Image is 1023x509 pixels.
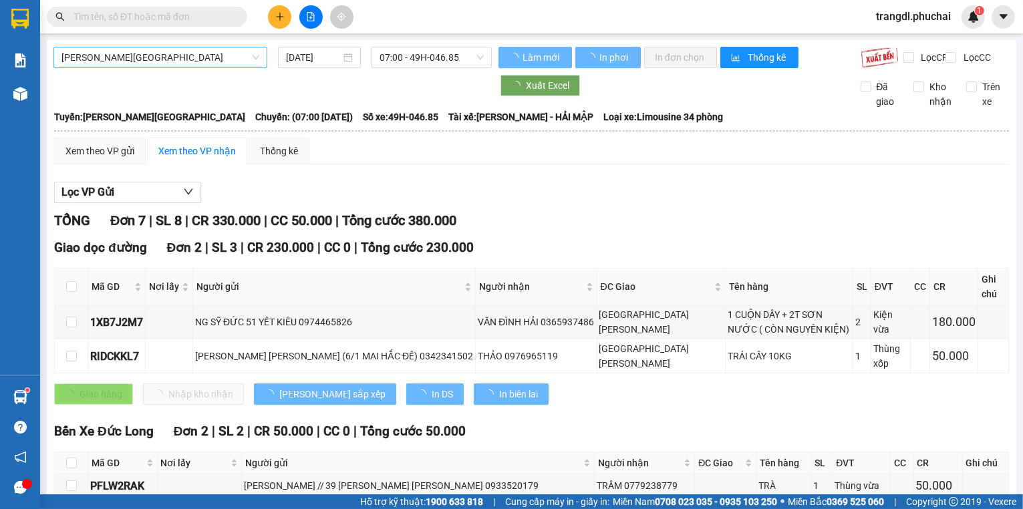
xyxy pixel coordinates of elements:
span: loading [586,53,597,62]
span: 07:00 - 49H-046.85 [380,47,484,67]
span: Đơn 7 [110,212,146,228]
div: [PERSON_NAME] // 39 [PERSON_NAME] [PERSON_NAME] 0933520179 [244,478,592,493]
div: Thùng xốp [873,341,908,371]
span: ĐC Giao [698,456,742,470]
span: loading [509,53,521,62]
span: | [212,423,215,439]
div: 1 [814,478,831,493]
span: | [149,212,152,228]
span: Hỗ trợ kỹ thuật: [360,494,483,509]
span: Miền Nam [613,494,777,509]
sup: 1 [25,388,29,392]
img: warehouse-icon [13,87,27,101]
span: In phơi [599,50,630,65]
div: [GEOGRAPHIC_DATA][PERSON_NAME] [599,341,724,371]
button: Giao hàng [54,383,133,405]
td: PFLW2RAK [88,474,158,498]
div: TRÁI CÂY 10KG [728,349,851,363]
span: In biên lai [499,387,538,401]
th: CR [930,269,978,305]
img: icon-new-feature [968,11,980,23]
b: Tuyến: [PERSON_NAME][GEOGRAPHIC_DATA] [54,112,245,122]
span: CR 230.000 [247,240,314,255]
span: Làm mới [523,50,561,65]
button: caret-down [992,5,1015,29]
div: RIDCKKL7 [90,348,143,365]
span: CR 50.000 [254,423,313,439]
span: Người nhận [479,279,583,294]
span: Thống kê [748,50,788,65]
span: Tổng cước 380.000 [342,212,456,228]
span: plus [275,12,285,21]
span: In DS [432,387,453,401]
div: 1 CUỘN DÂY + 2T SƠN NƯỚC ( CÒN NGUYÊN KIỆN) [728,307,851,337]
th: CC [891,452,913,474]
div: VĂN ĐÌNH HẢI 0365937486 [478,315,594,329]
input: 15/08/2025 [286,50,341,65]
span: Bến Xe Đức Long [54,423,154,439]
span: Lọc CC [958,50,993,65]
th: SL [853,269,871,305]
th: SL [812,452,833,474]
span: Người nhận [598,456,682,470]
div: [GEOGRAPHIC_DATA][PERSON_NAME] [599,307,724,337]
button: bar-chartThống kê [720,47,798,68]
span: down [183,186,194,197]
div: 1 [855,349,869,363]
div: 50.000 [932,347,976,365]
span: Mã GD [92,456,144,470]
div: Kiện vừa [873,307,908,337]
th: CC [911,269,930,305]
span: SL 8 [156,212,182,228]
span: CC 0 [324,240,351,255]
span: Kho nhận [924,79,957,109]
img: logo-vxr [11,9,29,29]
img: warehouse-icon [13,390,27,404]
span: file-add [306,12,315,21]
span: Tổng cước 230.000 [361,240,474,255]
span: CR 330.000 [192,212,261,228]
span: 1 [977,6,982,15]
button: In đơn chọn [644,47,717,68]
span: | [335,212,339,228]
button: plus [268,5,291,29]
span: message [14,481,27,494]
button: [PERSON_NAME] sắp xếp [254,383,396,405]
span: Loại xe: Limousine 34 phòng [603,110,723,124]
th: ĐVT [833,452,891,474]
span: SL 3 [212,240,237,255]
span: Gia Lai - Đà Lạt [61,47,259,67]
span: Nơi lấy [149,279,179,294]
th: ĐVT [871,269,911,305]
span: loading [484,389,499,399]
span: Mã GD [92,279,132,294]
sup: 1 [975,6,984,15]
strong: 0369 525 060 [827,496,884,507]
span: caret-down [998,11,1010,23]
span: Giao dọc đường [54,240,147,255]
img: 9k= [861,47,899,68]
button: In biên lai [474,383,549,405]
span: | [354,240,357,255]
strong: 0708 023 035 - 0935 103 250 [655,496,777,507]
span: | [185,212,188,228]
span: aim [337,12,346,21]
strong: 1900 633 818 [426,496,483,507]
span: Đơn 2 [174,423,209,439]
div: [PERSON_NAME] [PERSON_NAME] (6/1 MAI HẮC ĐẾ) 0342341502 [195,349,473,363]
span: trangdl.phuchai [865,8,962,25]
div: Xem theo VP gửi [65,144,134,158]
span: ĐC Giao [601,279,712,294]
span: Người gửi [196,279,462,294]
div: 50.000 [916,476,960,495]
div: TRÀ [758,478,809,493]
span: [PERSON_NAME] sắp xếp [279,387,386,401]
span: Lọc CR [916,50,951,65]
button: Xuất Excel [500,75,580,96]
span: | [317,240,321,255]
span: SL 2 [218,423,244,439]
span: notification [14,451,27,464]
span: Đã giao [871,79,903,109]
button: file-add [299,5,323,29]
span: | [493,494,495,509]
